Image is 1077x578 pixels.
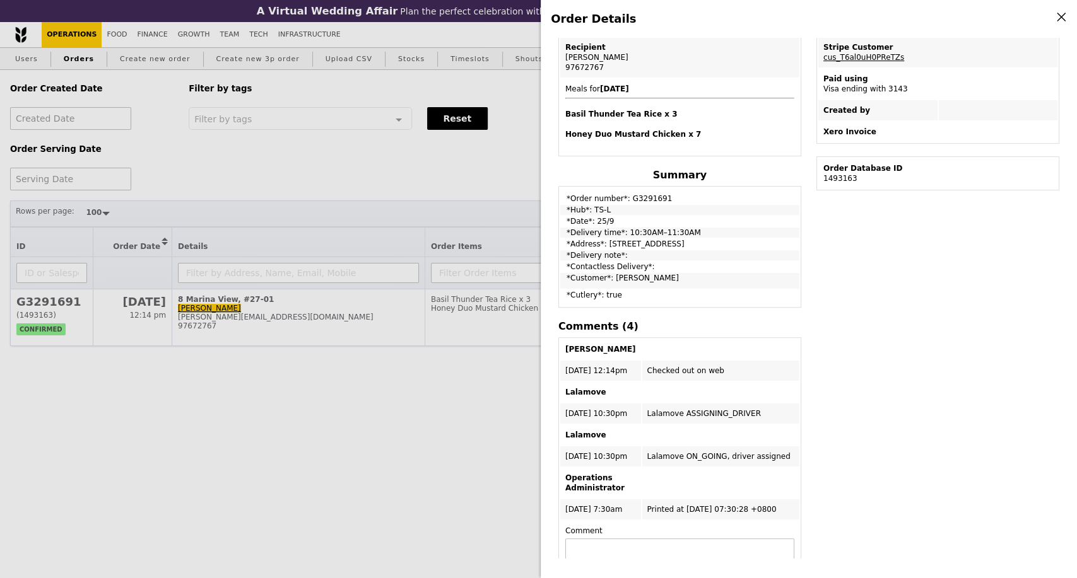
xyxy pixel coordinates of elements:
h4: Comments (4) [558,320,801,332]
td: *Delivery time*: 10:30AM–11:30AM [560,228,799,238]
h4: Honey Duo Mustard Chicken x 7 [565,129,794,139]
div: Recipient [565,42,794,52]
td: Checked out on web [642,361,799,381]
h4: Summary [558,169,801,181]
td: *Address*: [STREET_ADDRESS] [560,239,799,249]
td: *Date*: 25/9 [560,216,799,226]
div: Order Database ID [823,163,1052,173]
div: Created by [823,105,933,115]
div: Stripe Customer [823,42,1052,52]
b: [DATE] [600,84,629,93]
span: Meals for [565,84,794,139]
div: [PERSON_NAME] [565,52,794,62]
td: *Customer*: [PERSON_NAME] [560,273,799,289]
td: *Hub*: TS-L [560,205,799,215]
td: Lalamove ON_GOING, driver assigned [642,446,799,466]
h4: Basil Thunder Tea Rice x 3 [565,109,794,119]
span: [DATE] 10:30pm [565,409,627,418]
td: Lalamove ASSIGNING_DRIVER [642,403,799,424]
td: 1493163 [818,158,1057,188]
span: [DATE] 12:14pm [565,366,627,375]
div: 97672767 [565,62,794,72]
b: Lalamove [565,431,606,439]
td: Visa ending with 3143 [818,69,1057,99]
b: Lalamove [565,388,606,396]
td: Printed at [DATE] 07:30:28 +0800 [642,499,799,519]
td: *Contactless Delivery*: [560,262,799,272]
span: Order Details [551,12,636,25]
div: Paid using [823,74,1052,84]
label: Comment [565,526,603,536]
span: [DATE] 10:30pm [565,452,627,461]
b: Operations Administrator [565,473,625,492]
span: [DATE] 7:30am [565,505,622,514]
td: *Cutlery*: true [560,290,799,306]
a: cus_T6al0uH0PReTZs [823,53,904,62]
td: *Delivery note*: [560,250,799,260]
td: *Order number*: G3291691 [560,188,799,204]
b: [PERSON_NAME] [565,345,636,354]
div: Xero Invoice [823,127,1052,137]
